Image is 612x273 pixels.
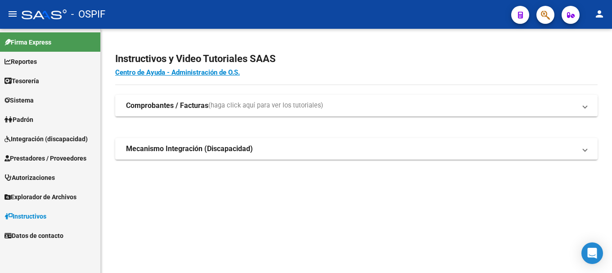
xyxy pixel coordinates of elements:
[208,101,323,111] span: (haga click aquí para ver los tutoriales)
[4,57,37,67] span: Reportes
[115,95,598,116] mat-expansion-panel-header: Comprobantes / Facturas(haga click aquí para ver los tutoriales)
[71,4,105,24] span: - OSPIF
[4,134,88,144] span: Integración (discapacidad)
[594,9,605,19] mat-icon: person
[4,192,76,202] span: Explorador de Archivos
[4,211,46,221] span: Instructivos
[115,50,598,67] h2: Instructivos y Video Tutoriales SAAS
[4,231,63,241] span: Datos de contacto
[115,68,240,76] a: Centro de Ayuda - Administración de O.S.
[4,153,86,163] span: Prestadores / Proveedores
[4,173,55,183] span: Autorizaciones
[126,144,253,154] strong: Mecanismo Integración (Discapacidad)
[126,101,208,111] strong: Comprobantes / Facturas
[115,138,598,160] mat-expansion-panel-header: Mecanismo Integración (Discapacidad)
[4,95,34,105] span: Sistema
[4,37,51,47] span: Firma Express
[4,115,33,125] span: Padrón
[7,9,18,19] mat-icon: menu
[4,76,39,86] span: Tesorería
[581,242,603,264] div: Open Intercom Messenger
